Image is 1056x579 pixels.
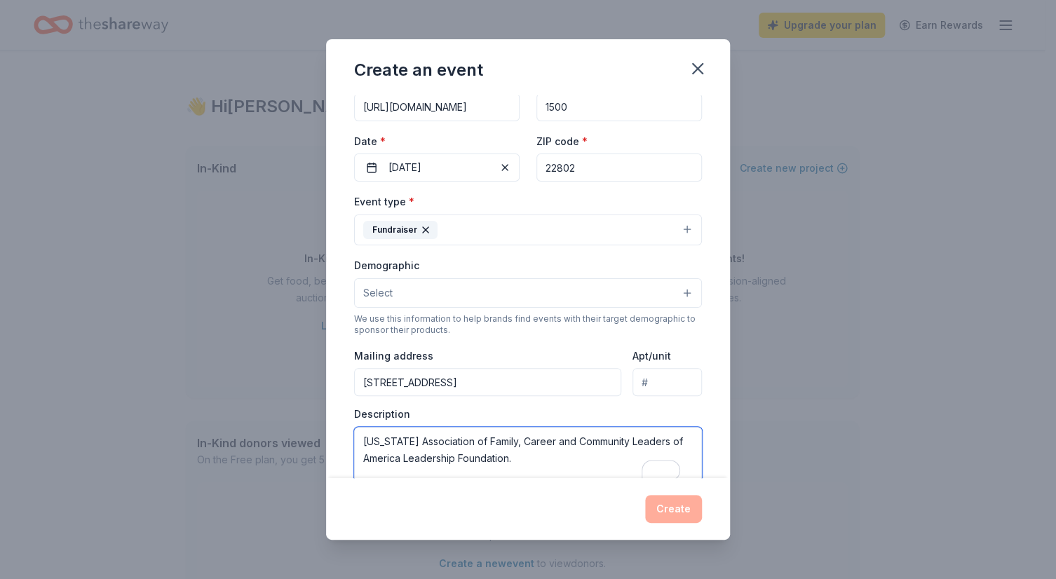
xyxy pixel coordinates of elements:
label: Apt/unit [632,349,671,363]
textarea: To enrich screen reader interactions, please activate Accessibility in Grammarly extension settings [354,427,702,490]
div: We use this information to help brands find events with their target demographic to sponsor their... [354,313,702,336]
label: Event type [354,195,414,209]
button: Select [354,278,702,308]
label: Description [354,407,410,421]
button: Fundraiser [354,214,702,245]
input: Enter a US address [354,368,621,396]
input: https://www... [354,93,520,121]
span: Select [363,285,393,301]
label: ZIP code [536,135,588,149]
label: Demographic [354,259,419,273]
div: Fundraiser [363,221,438,239]
button: [DATE] [354,154,520,182]
div: Create an event [354,59,483,81]
input: # [632,368,702,396]
label: Mailing address [354,349,433,363]
input: 20 [536,93,702,121]
input: 12345 (U.S. only) [536,154,702,182]
label: Date [354,135,520,149]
